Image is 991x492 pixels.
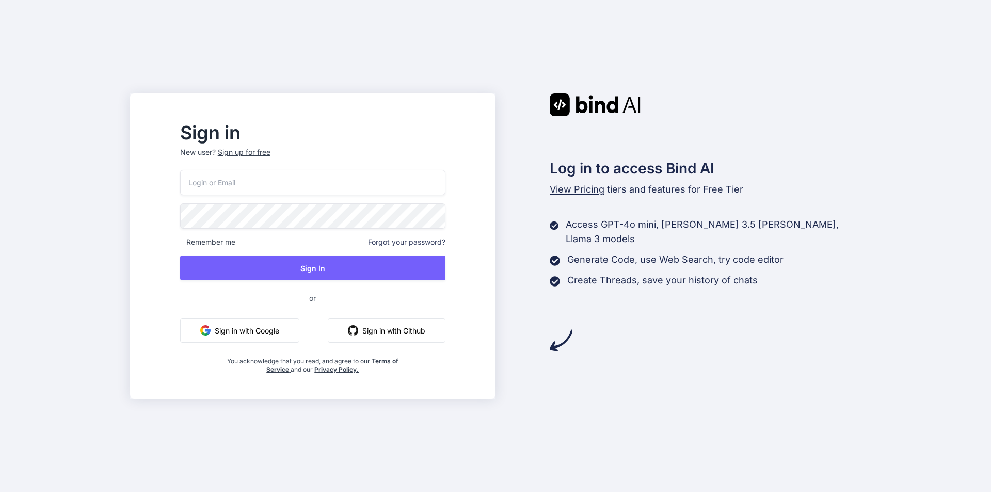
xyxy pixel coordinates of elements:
button: Sign In [180,256,445,280]
p: tiers and features for Free Tier [550,182,861,197]
h2: Log in to access Bind AI [550,157,861,179]
p: New user? [180,147,445,170]
span: Forgot your password? [368,237,445,247]
img: arrow [550,329,572,352]
div: Sign up for free [218,147,270,157]
a: Privacy Policy. [314,366,359,373]
h2: Sign in [180,124,445,141]
img: Bind AI logo [550,93,641,116]
a: Terms of Service [266,357,398,373]
button: Sign in with Github [328,318,445,343]
p: Create Threads, save your history of chats [567,273,758,288]
img: github [348,325,358,336]
button: Sign in with Google [180,318,299,343]
span: View Pricing [550,184,604,195]
span: Remember me [180,237,235,247]
div: You acknowledge that you read, and agree to our and our [224,351,401,374]
p: Generate Code, use Web Search, try code editor [567,252,784,267]
span: or [268,285,357,311]
input: Login or Email [180,170,445,195]
p: Access GPT-4o mini, [PERSON_NAME] 3.5 [PERSON_NAME], Llama 3 models [566,217,861,246]
img: google [200,325,211,336]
